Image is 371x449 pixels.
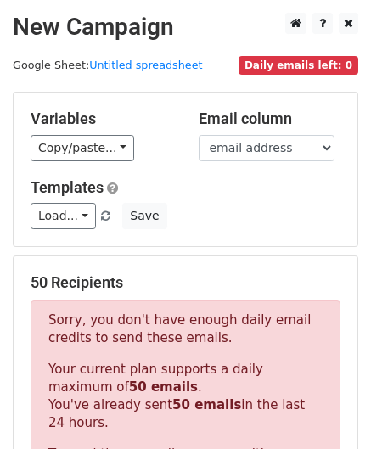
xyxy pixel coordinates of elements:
h5: 50 Recipients [31,273,340,292]
p: Sorry, you don't have enough daily email credits to send these emails. [48,311,323,347]
a: Untitled spreadsheet [89,59,202,71]
a: Templates [31,178,104,196]
p: Your current plan supports a daily maximum of . You've already sent in the last 24 hours. [48,361,323,432]
a: Daily emails left: 0 [239,59,358,71]
a: Load... [31,203,96,229]
strong: 50 emails [172,397,241,413]
button: Save [122,203,166,229]
span: Daily emails left: 0 [239,56,358,75]
h5: Variables [31,109,173,128]
small: Google Sheet: [13,59,203,71]
h2: New Campaign [13,13,358,42]
strong: 50 emails [129,379,198,395]
iframe: Chat Widget [286,368,371,449]
h5: Email column [199,109,341,128]
a: Copy/paste... [31,135,134,161]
